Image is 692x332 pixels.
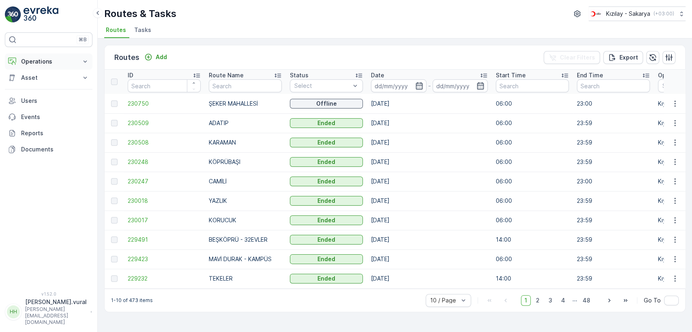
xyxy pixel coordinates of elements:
[521,295,531,306] span: 1
[111,217,118,223] div: Toggle Row Selected
[367,172,492,191] td: [DATE]
[5,141,92,157] a: Documents
[317,197,335,205] p: Ended
[111,159,118,165] div: Toggle Row Selected
[24,6,58,23] img: logo_light-DOdMpM7g.png
[209,79,282,92] input: Search
[589,6,686,21] button: Kızılay - Sakarya(+03:00)
[317,158,335,166] p: Ended
[25,306,87,326] p: [PERSON_NAME][EMAIL_ADDRESS][DOMAIN_NAME]
[496,100,569,108] p: 06:00
[367,230,492,249] td: [DATE]
[367,191,492,211] td: [DATE]
[317,275,335,283] p: Ended
[290,99,363,109] button: Offline
[5,6,21,23] img: logo
[128,138,201,147] a: 230508
[577,158,650,166] p: 23:59
[371,71,384,79] p: Date
[290,254,363,264] button: Ended
[5,93,92,109] a: Users
[367,113,492,133] td: [DATE]
[290,274,363,283] button: Ended
[156,53,167,61] p: Add
[128,255,201,263] a: 229423
[577,255,650,263] p: 23:59
[577,216,650,224] p: 23:59
[367,269,492,288] td: [DATE]
[290,177,363,186] button: Ended
[5,298,92,326] button: HH[PERSON_NAME].vural[PERSON_NAME][EMAIL_ADDRESS][DOMAIN_NAME]
[532,295,543,306] span: 2
[128,197,201,205] span: 230018
[128,119,201,127] a: 230509
[290,196,363,206] button: Ended
[209,71,244,79] p: Route Name
[134,26,151,34] span: Tasks
[209,158,282,166] p: KÖPRÜBAŞI
[577,236,650,244] p: 23:59
[128,275,201,283] span: 229232
[577,275,650,283] p: 23:59
[209,216,282,224] p: KORUCUK
[290,215,363,225] button: Ended
[25,298,87,306] p: [PERSON_NAME].vural
[141,52,170,62] button: Add
[128,100,201,108] span: 230750
[603,51,643,64] button: Export
[209,236,282,244] p: BEŞKÖPRÜ - 32EVLER
[589,9,603,18] img: k%C4%B1z%C4%B1lay_DTAvauz.png
[371,79,426,92] input: dd/mm/yyyy
[79,36,87,43] p: ⌘B
[111,236,118,243] div: Toggle Row Selected
[128,216,201,224] span: 230017
[290,71,309,79] p: Status
[496,216,569,224] p: 06:00
[496,236,569,244] p: 14:00
[658,71,686,79] p: Operation
[496,255,569,263] p: 06:00
[577,119,650,127] p: 23:59
[577,177,650,185] p: 23:00
[367,249,492,269] td: [DATE]
[544,51,600,64] button: Clear Filters
[290,235,363,245] button: Ended
[128,177,201,185] a: 230247
[111,120,118,126] div: Toggle Row Selected
[496,158,569,166] p: 06:00
[111,297,153,304] p: 1-10 of 473 items
[5,53,92,70] button: Operations
[128,236,201,244] span: 229491
[209,197,282,205] p: YAZLIK
[496,79,569,92] input: Search
[111,275,118,282] div: Toggle Row Selected
[433,79,488,92] input: dd/mm/yyyy
[367,94,492,113] td: [DATE]
[496,197,569,205] p: 06:00
[619,53,638,62] p: Export
[209,119,282,127] p: ADATIP
[496,119,569,127] p: 06:00
[428,81,431,91] p: -
[317,138,335,147] p: Ended
[294,82,350,90] p: Select
[290,118,363,128] button: Ended
[577,197,650,205] p: 23:59
[111,178,118,185] div: Toggle Row Selected
[653,11,674,17] p: ( +03:00 )
[545,295,556,306] span: 3
[496,71,526,79] p: Start Time
[5,125,92,141] a: Reports
[128,158,201,166] a: 230248
[557,295,569,306] span: 4
[114,52,139,63] p: Routes
[5,292,92,296] span: v 1.52.0
[128,79,201,92] input: Search
[209,255,282,263] p: MAVİ DURAK - KAMPÜS
[111,100,118,107] div: Toggle Row Selected
[577,79,650,92] input: Search
[106,26,126,34] span: Routes
[496,177,569,185] p: 06:00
